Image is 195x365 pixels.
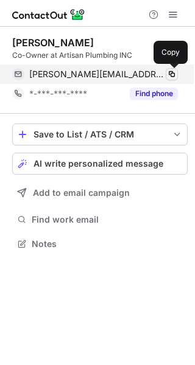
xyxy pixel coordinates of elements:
[12,123,188,145] button: save-profile-one-click
[130,88,178,100] button: Reveal Button
[12,36,94,49] div: [PERSON_NAME]
[32,238,183,249] span: Notes
[12,182,188,204] button: Add to email campaign
[12,211,188,228] button: Find work email
[34,130,166,139] div: Save to List / ATS / CRM
[33,188,130,198] span: Add to email campaign
[12,153,188,175] button: AI write personalized message
[32,214,183,225] span: Find work email
[12,235,188,252] button: Notes
[12,50,188,61] div: Co-Owner at Artisan Plumbing INC
[34,159,163,169] span: AI write personalized message
[29,69,165,80] span: [PERSON_NAME][EMAIL_ADDRESS][DOMAIN_NAME]
[12,7,85,22] img: ContactOut v5.3.10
